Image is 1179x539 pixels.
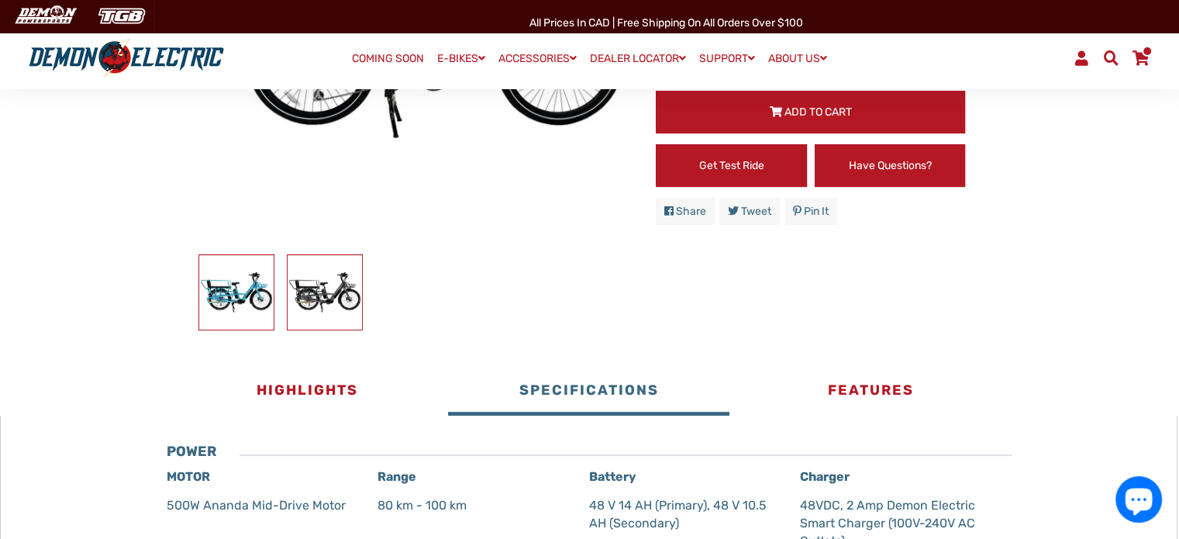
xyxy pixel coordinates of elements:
[167,444,216,461] h3: POWER
[90,3,153,29] img: TGB Canada
[589,496,784,532] p: 48 V 14 AH (Primary), 48 V 10.5 AH (Secondary)
[729,369,1011,416] button: Features
[167,496,361,514] p: 500W Ananda Mid-Drive Motor
[784,105,852,119] span: Add to Cart
[377,469,416,484] strong: Range
[529,16,803,29] span: All Prices in CAD | Free shipping on all orders over $100
[1111,476,1167,527] inbox-online-store-chat: Shopify online store chat
[8,3,82,29] img: Demon Electric
[656,91,965,133] button: Add to Cart
[432,47,491,70] a: E-BIKES
[800,469,850,484] strong: Charger
[167,369,448,416] button: Highlights
[589,469,636,484] strong: Battery
[815,144,966,187] a: Have Questions?
[493,47,582,70] a: ACCESSORIES
[676,205,706,218] span: Share
[167,469,210,484] strong: MOTOR
[288,255,362,330] img: Ecocarrier Cargo E-Bike
[346,48,429,70] a: COMING SOON
[23,38,229,78] img: Demon Electric logo
[694,47,760,70] a: SUPPORT
[656,144,807,187] a: Get Test Ride
[448,369,729,416] button: Specifications
[584,47,691,70] a: DEALER LOCATOR
[741,205,771,218] span: Tweet
[804,205,829,218] span: Pin it
[199,255,274,330] img: Ecocarrier Cargo E-Bike
[377,496,572,514] p: 80 km - 100 km
[763,47,833,70] a: ABOUT US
